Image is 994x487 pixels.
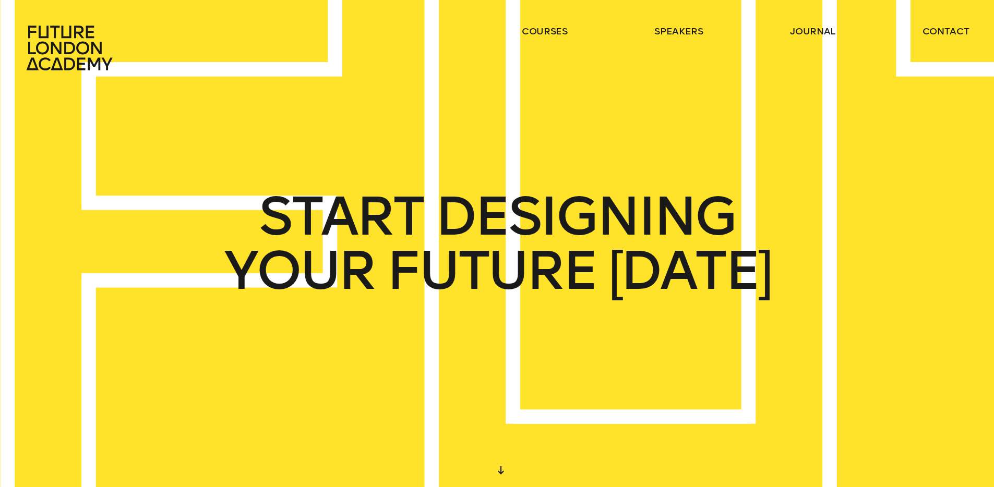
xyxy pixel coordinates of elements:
a: courses [522,25,568,38]
a: contact [923,25,969,38]
span: FUTURE [386,244,596,298]
span: YOUR [223,244,374,298]
span: DESIGNING [435,189,735,244]
span: START [258,189,423,244]
a: journal [790,25,835,38]
span: [DATE] [608,244,771,298]
a: speakers [654,25,703,38]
